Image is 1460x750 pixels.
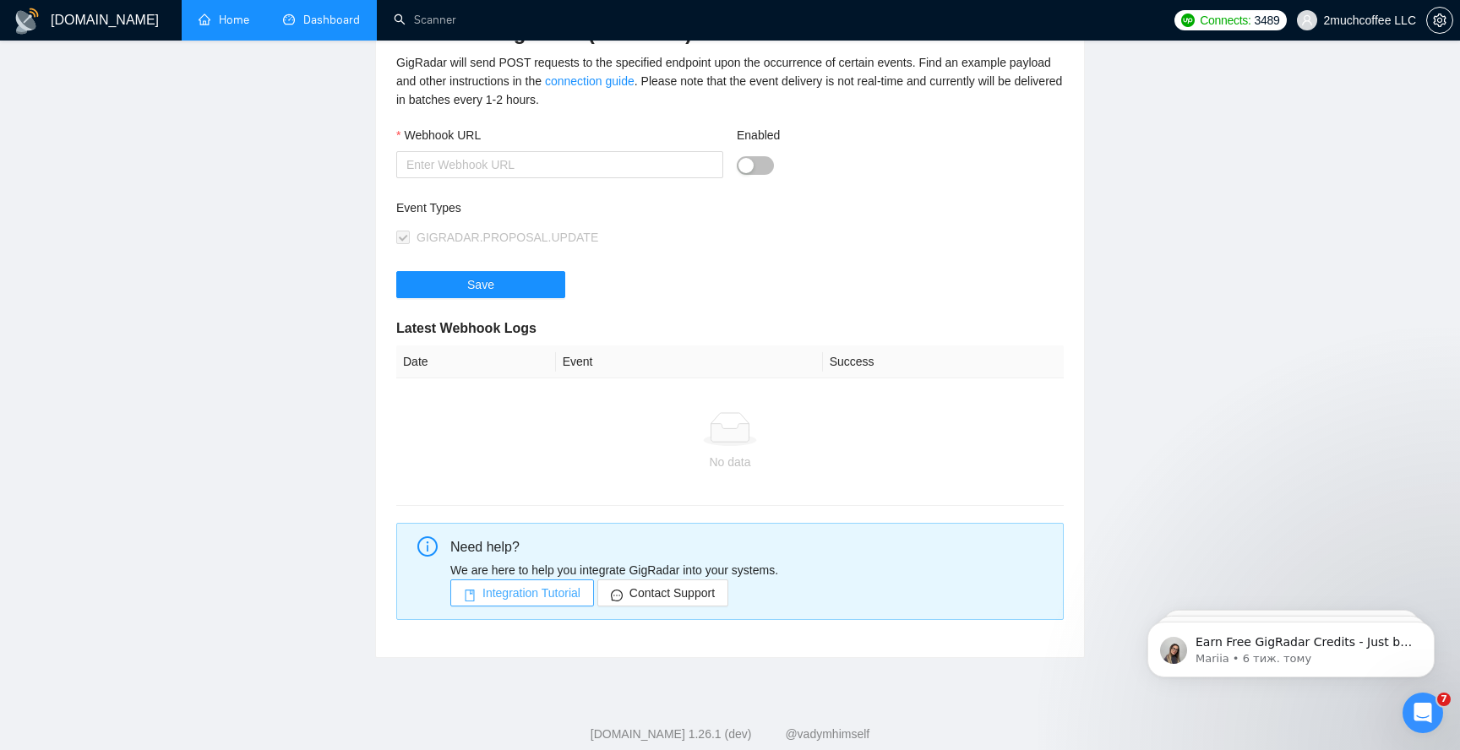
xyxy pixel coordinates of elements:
[450,540,520,554] span: Need help?
[450,561,1050,579] p: We are here to help you integrate GigRadar into your systems.
[14,8,41,35] img: logo
[291,27,321,57] div: Закрити
[14,569,70,581] span: Головна
[545,74,635,88] a: connection guide
[823,345,1064,378] th: Success
[245,27,279,61] img: Profile image for Iryna
[396,151,723,178] input: Webhook URL
[464,589,476,601] span: book
[17,313,321,378] div: Напишіть нам повідомленняЗазвичай ми відповідаємо за хвилину
[1427,14,1452,27] span: setting
[396,198,461,217] label: Event Types
[1200,11,1250,30] span: Connects:
[1255,11,1280,30] span: 3489
[74,49,291,465] span: Earn Free GigRadar Credits - Just by Sharing Your Story! 💬 Want more credits for sending proposal...
[25,434,313,483] div: ✅ How To: Connect your agency to [DOMAIN_NAME]
[34,235,304,292] p: Чим вам допомогти?
[1301,14,1313,26] span: user
[35,490,283,525] div: 🔠 GigRadar Search Syntax: Query Operators for Optimized Job Searches
[396,271,565,298] button: Save
[1403,693,1443,733] iframe: To enrich screen reader interactions, please activate Accessibility in Grammarly extension settings
[266,569,326,581] span: Завдання
[396,345,556,378] th: Date
[467,275,494,294] span: Save
[35,328,282,345] div: Напишіть нам повідомлення
[181,27,215,61] img: Profile image for Dima
[181,569,242,581] span: Допомога
[199,13,249,27] a: homeHome
[169,527,253,595] button: Допомога
[1426,7,1453,34] button: setting
[283,13,360,27] a: dashboardDashboard
[34,120,304,235] p: Як [PERSON_NAME][EMAIL_ADDRESS][PERSON_NAME][DOMAIN_NAME] 👋
[611,589,623,601] span: message
[597,579,728,606] button: messageContact Support
[591,727,752,741] a: [DOMAIN_NAME] 1.26.1 (dev)
[84,527,169,595] button: Повідомлення
[34,32,61,59] img: logo
[556,345,823,378] th: Event
[1122,586,1460,704] iframe: Intercom notifications повідомлення
[1181,14,1195,27] img: upwork-logo.png
[417,231,598,244] span: GIGRADAR.PROPOSAL.UPDATE
[35,441,283,476] div: ✅ How To: Connect your agency to [DOMAIN_NAME]
[396,318,1064,339] h5: Latest Webhook Logs
[25,483,313,532] div: 🔠 GigRadar Search Syntax: Query Operators for Optimized Job Searches
[417,536,438,557] span: info-circle
[396,126,481,144] label: Webhook URL
[737,156,774,175] button: Enabled
[450,586,594,600] a: bookIntegration Tutorial
[394,13,456,27] a: searchScanner
[35,345,282,363] div: Зазвичай ми відповідаємо за хвилину
[253,527,338,595] button: Завдання
[74,65,291,80] p: Message from Mariia, sent 6 тиж. тому
[213,27,247,61] img: Profile image for Viktor
[1437,693,1451,706] span: 7
[629,584,715,602] span: Contact Support
[482,584,580,602] span: Integration Tutorial
[35,402,148,420] span: Пошук в статтях
[403,453,1057,471] div: No data
[450,579,594,606] button: bookIntegration Tutorial
[737,126,780,144] label: Enabled
[396,53,1064,109] div: GigRadar will send POST requests to the specified endpoint upon the occurrence of certain events....
[25,394,313,427] button: Пошук в статтях
[785,727,869,741] a: @vadymhimself
[87,569,175,581] span: Повідомлення
[1426,14,1453,27] a: setting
